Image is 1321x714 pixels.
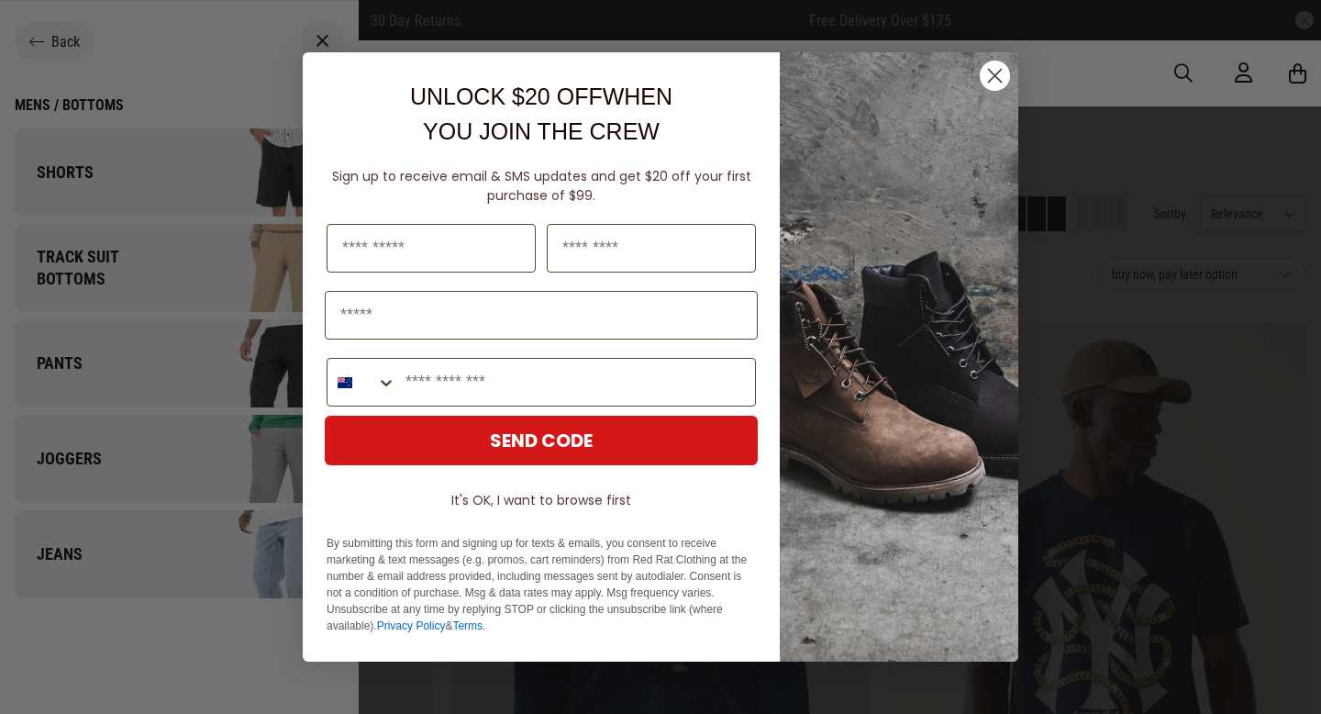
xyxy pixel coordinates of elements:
img: New Zealand [338,375,352,390]
input: Email [325,291,758,340]
button: Search Countries [327,359,396,406]
span: UNLOCK $20 OFF [410,84,603,109]
span: YOU JOIN THE CREW [423,118,660,144]
img: f7662613-148e-4c88-9575-6c6b5b55a647.jpeg [780,52,1018,662]
a: Privacy Policy [377,619,446,632]
span: WHEN [603,84,672,109]
button: SEND CODE [325,416,758,465]
p: By submitting this form and signing up for texts & emails, you consent to receive marketing & tex... [327,535,756,634]
a: Terms [452,619,483,632]
button: Close dialog [979,60,1011,92]
input: First Name [327,224,536,273]
button: It's OK, I want to browse first [325,484,758,517]
span: Sign up to receive email & SMS updates and get $20 off your first purchase of $99. [332,167,751,205]
button: Open LiveChat chat widget [15,7,70,62]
